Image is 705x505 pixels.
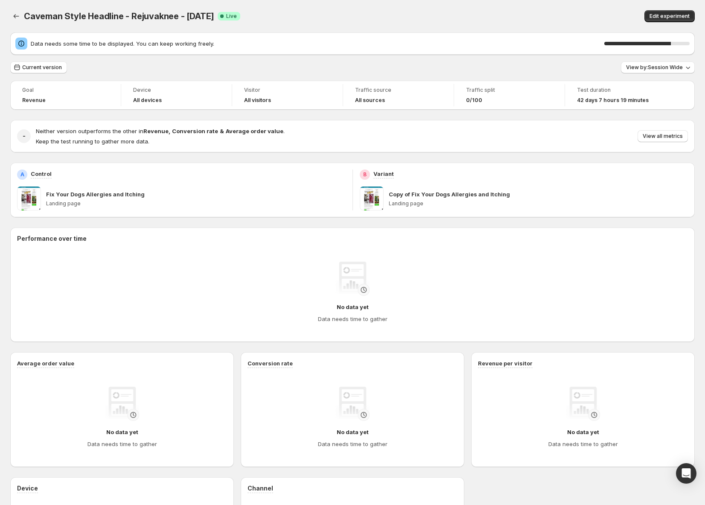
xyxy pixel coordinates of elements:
a: VisitorAll visitors [244,86,331,105]
button: Edit experiment [644,10,695,22]
a: Traffic sourceAll sources [355,86,442,105]
span: View all metrics [643,133,683,140]
h4: No data yet [567,428,599,436]
span: Test duration [577,87,664,93]
h4: All sources [355,97,385,104]
h3: Channel [248,484,273,493]
p: Fix Your Dogs Allergies and Itching [46,190,145,198]
h3: Average order value [17,359,74,368]
strong: Conversion rate [172,128,218,134]
span: View by: Session Wide [626,64,683,71]
span: Live [226,13,237,20]
h4: Data needs time to gather [87,440,157,448]
strong: Revenue [143,128,169,134]
h3: Device [17,484,38,493]
p: Landing page [389,200,688,207]
p: Copy of Fix Your Dogs Allergies and Itching [389,190,510,198]
span: Traffic split [466,87,553,93]
span: Neither version outperforms the other in . [36,128,285,134]
img: No data yet [105,387,139,421]
p: Variant [373,169,394,178]
h4: All visitors [244,97,271,104]
h2: A [20,171,24,178]
div: Open Intercom Messenger [676,463,696,484]
h4: All devices [133,97,162,104]
img: No data yet [335,387,370,421]
span: Edit experiment [650,13,690,20]
img: Copy of Fix Your Dogs Allergies and Itching [360,187,384,210]
h3: Conversion rate [248,359,293,368]
a: DeviceAll devices [133,86,220,105]
h2: - [23,132,26,140]
span: Device [133,87,220,93]
a: Traffic split0/100 [466,86,553,105]
button: View by:Session Wide [621,61,695,73]
button: Current version [10,61,67,73]
h3: Revenue per visitor [478,359,533,368]
img: No data yet [335,262,370,296]
a: GoalRevenue [22,86,109,105]
h4: No data yet [106,428,138,436]
h2: B [363,171,367,178]
img: Fix Your Dogs Allergies and Itching [17,187,41,210]
span: Revenue [22,97,46,104]
span: Caveman Style Headline - Rejuvaknee - [DATE] [24,11,214,21]
strong: Average order value [226,128,283,134]
p: Control [31,169,52,178]
strong: , [169,128,170,134]
span: Data needs some time to be displayed. You can keep working freely. [31,39,604,48]
span: Keep the test running to gather more data. [36,138,149,145]
button: Back [10,10,22,22]
h4: Data needs time to gather [318,315,387,323]
span: 0/100 [466,97,482,104]
p: Landing page [46,200,346,207]
a: Test duration42 days 7 hours 19 minutes [577,86,664,105]
strong: & [220,128,224,134]
img: No data yet [566,387,600,421]
span: Visitor [244,87,331,93]
h4: Data needs time to gather [318,440,387,448]
h2: Performance over time [17,234,688,243]
span: Traffic source [355,87,442,93]
h4: No data yet [337,303,369,311]
span: Current version [22,64,62,71]
span: 42 days 7 hours 19 minutes [577,97,649,104]
h4: Data needs time to gather [548,440,618,448]
h4: No data yet [337,428,369,436]
button: View all metrics [638,130,688,142]
span: Goal [22,87,109,93]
